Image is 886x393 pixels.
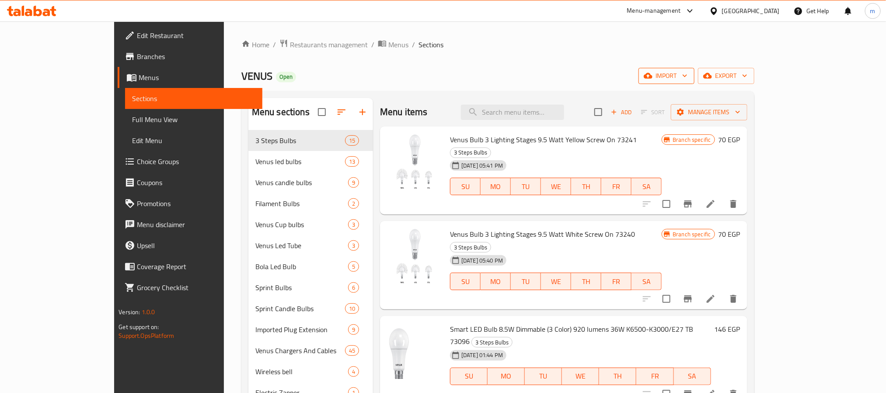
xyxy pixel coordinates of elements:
[635,275,658,288] span: SA
[601,178,631,195] button: FR
[450,147,491,158] span: 3 Steps Bulbs
[511,273,541,290] button: TU
[388,39,408,50] span: Menus
[118,67,262,88] a: Menus
[450,133,637,146] span: Venus Bulb 3 Lighting Stages 9.5 Watt Yellow Screw On 73241
[541,178,571,195] button: WE
[525,368,562,385] button: TU
[255,282,348,293] span: Sprint Bulbs
[255,135,345,146] span: 3 Steps Bulbs
[132,93,255,104] span: Sections
[248,130,373,151] div: 3 Steps Bulbs15
[125,130,262,151] a: Edit Menu
[352,102,373,123] button: Add section
[450,242,491,253] div: 3 Steps Bulbs
[241,39,754,50] nav: breadcrumb
[248,319,373,340] div: Imported Plug Extension9
[348,366,359,377] div: items
[458,256,506,265] span: [DATE] 05:40 PM
[458,161,506,170] span: [DATE] 05:41 PM
[412,39,415,50] li: /
[450,147,491,158] div: 3 Steps Bulbs
[137,219,255,230] span: Menu disclaimer
[255,324,348,335] span: Imported Plug Extension
[345,156,359,167] div: items
[378,39,408,50] a: Menus
[458,351,506,359] span: [DATE] 01:44 PM
[638,68,694,84] button: import
[472,337,512,347] span: 3 Steps Bulbs
[290,39,368,50] span: Restaurants management
[627,6,681,16] div: Menu-management
[541,273,571,290] button: WE
[119,330,174,341] a: Support.OpsPlatform
[380,105,428,119] h2: Menu items
[255,156,345,167] span: Venus led bulbs
[674,368,711,385] button: SA
[698,68,754,84] button: export
[565,370,596,382] span: WE
[450,228,635,241] span: Venus Bulb 3 Lighting Stages 9.5 Watt White Screw On 73240
[132,114,255,125] span: Full Menu View
[248,298,373,319] div: Sprint Candle Bulbs10
[348,324,359,335] div: items
[348,219,359,230] div: items
[137,282,255,293] span: Grocery Checklist
[705,199,716,209] a: Edit menu item
[491,370,521,382] span: MO
[137,177,255,188] span: Coupons
[255,177,348,188] div: Venus candle bulbs
[723,288,744,309] button: delete
[255,261,348,272] span: Bola Led Bulb
[488,368,525,385] button: MO
[118,172,262,193] a: Coupons
[255,219,348,230] span: Venus Cup bulbs
[635,180,658,193] span: SA
[118,277,262,298] a: Grocery Checklist
[631,178,662,195] button: SA
[719,228,740,240] h6: 70 EGP
[248,235,373,256] div: Venus Led Tube3
[669,230,714,239] span: Branch specific
[118,193,262,214] a: Promotions
[719,133,740,146] h6: 70 EGP
[677,193,698,214] button: Branch-specific-item
[348,282,359,293] div: items
[387,323,443,379] img: Smart LED Bulb 8.5W Dimmable (3 Color) 920 lumens 36W K6500-K3000/E27 TB 73096
[481,178,511,195] button: MO
[645,70,687,81] span: import
[454,275,477,288] span: SU
[118,235,262,256] a: Upsell
[544,275,568,288] span: WE
[345,305,359,313] span: 10
[562,368,599,385] button: WE
[603,370,633,382] span: TH
[137,261,255,272] span: Coverage Report
[484,180,507,193] span: MO
[255,303,345,314] div: Sprint Candle Bulbs
[255,345,345,356] span: Venus Chargers And Cables
[255,366,348,377] span: Wireless bell
[118,46,262,67] a: Branches
[705,70,747,81] span: export
[137,240,255,251] span: Upsell
[610,107,633,117] span: Add
[345,137,359,145] span: 15
[132,135,255,146] span: Edit Menu
[125,109,262,130] a: Full Menu View
[348,240,359,251] div: items
[528,370,558,382] span: TU
[255,198,348,209] span: Filament Bulbs
[345,135,359,146] div: items
[345,347,359,355] span: 45
[349,284,359,292] span: 6
[349,221,359,229] span: 3
[248,151,373,172] div: Venus led bulbs13
[349,179,359,187] span: 9
[605,180,628,193] span: FR
[348,177,359,188] div: items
